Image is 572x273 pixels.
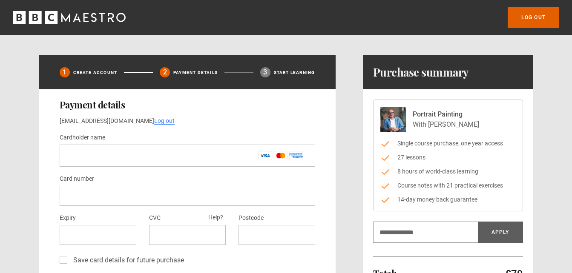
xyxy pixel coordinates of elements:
[380,195,516,204] li: 14-day money back guarantee
[380,181,516,190] li: Course notes with 21 practical exercises
[156,231,219,239] iframe: Secure payment input frame
[239,213,264,223] label: Postcode
[380,167,516,176] li: 8 hours of world-class learning
[260,67,270,77] div: 3
[73,69,118,76] p: Create Account
[13,11,126,24] svg: BBC Maestro
[60,67,70,77] div: 1
[60,133,105,143] label: Cardholder name
[60,174,94,184] label: Card number
[274,69,315,76] p: Start learning
[478,222,523,243] button: Apply
[245,231,308,239] iframe: Secure payment input frame
[508,7,559,28] a: Log out
[154,117,175,125] a: Log out
[160,67,170,77] div: 2
[60,117,315,125] p: [EMAIL_ADDRESS][DOMAIN_NAME]
[413,109,479,119] p: Portrait Painting
[149,213,161,223] label: CVC
[60,213,76,223] label: Expiry
[66,231,129,239] iframe: Secure payment input frame
[60,100,315,110] h2: Payment details
[373,65,469,79] h1: Purchase summary
[173,69,218,76] p: Payment details
[413,119,479,130] p: With [PERSON_NAME]
[380,153,516,162] li: 27 lessons
[380,139,516,148] li: Single course purchase, one year access
[70,255,184,265] label: Save card details for future purchase
[66,192,308,200] iframe: Secure payment input frame
[206,212,226,223] button: Help?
